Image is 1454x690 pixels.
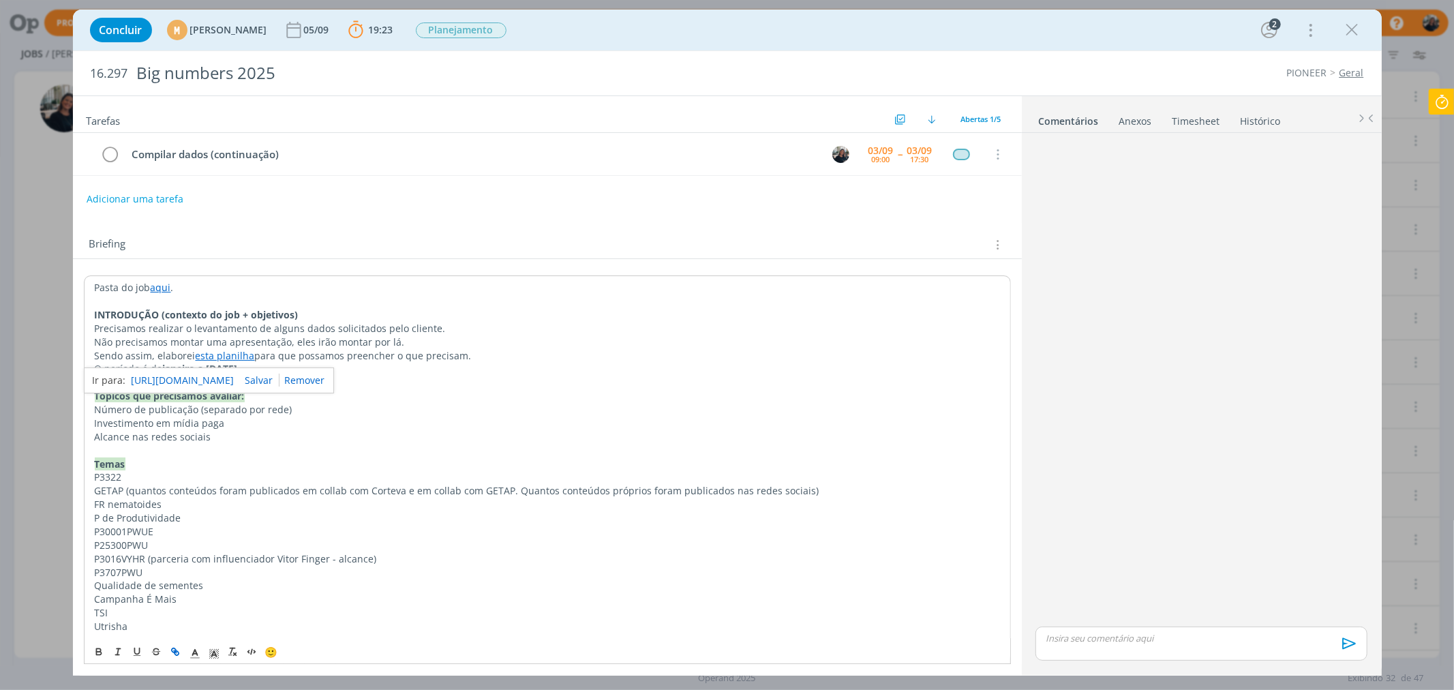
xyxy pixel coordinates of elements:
[304,25,332,35] div: 05/09
[95,362,1000,376] p: O período é de .
[132,372,234,389] a: [URL][DOMAIN_NAME]
[73,10,1382,676] div: dialog
[1258,19,1280,41] button: 2
[415,22,507,39] button: Planejamento
[907,146,933,155] div: 03/09
[95,389,245,402] strong: Tópicos que precisamos avaliar:
[95,417,1000,430] p: Investimento em mídia paga
[185,644,205,660] span: Cor do Texto
[131,57,828,90] div: Big numbers 2025
[95,281,1000,295] p: Pasta do job .
[90,18,152,42] button: Concluir
[1240,108,1282,128] a: Histórico
[1119,115,1152,128] div: Anexos
[832,146,849,163] img: M
[95,470,1000,484] p: P3322
[345,19,397,41] button: 19:23
[95,484,1000,498] p: GETAP (quantos conteúdos foram publicados em collab com Corteva e em collab com GETAP. Quantos co...
[95,552,1000,566] p: P3016VYHR (parceria com influenciador Vitor Finger - alcance)
[416,22,506,38] span: Planejamento
[369,23,393,36] span: 19:23
[95,308,299,321] strong: INTRODUÇÃO (contexto do job + objetivos)
[126,146,820,163] div: Compilar dados (continuação)
[190,25,267,35] span: [PERSON_NAME]
[961,114,1001,124] span: Abertas 1/5
[831,144,851,164] button: M
[95,579,1000,592] p: Qualidade de sementes
[91,66,128,81] span: 16.297
[95,457,125,470] strong: Temas
[911,155,929,163] div: 17:30
[167,20,267,40] button: M[PERSON_NAME]
[928,115,936,123] img: arrow-down.svg
[205,644,224,660] span: Cor de Fundo
[872,155,890,163] div: 09:00
[100,25,142,35] span: Concluir
[95,511,1000,525] p: P de Produtividade
[95,498,1000,511] p: FR nematoides
[95,566,1000,580] p: P3707PWU
[196,349,255,362] a: esta planilha
[95,335,1000,349] p: Não precisamos montar uma apresentação, eles irão montar por lá.
[262,644,281,660] button: 🙂
[95,322,1000,335] p: Precisamos realizar o levantamento de alguns dados solicitados pelo cliente.
[95,620,1000,633] p: Utrisha
[87,111,121,127] span: Tarefas
[1172,108,1221,128] a: Timesheet
[1038,108,1100,128] a: Comentários
[151,281,171,294] a: aqui
[265,645,278,659] span: 🙂
[95,592,1000,606] p: Campanha É Mais
[95,349,1000,363] p: Sendo assim, elaborei para que possamos preencher o que precisam.
[1339,66,1364,79] a: Geral
[95,606,1000,620] p: TSI
[163,362,238,375] strong: janeiro a [DATE]
[95,539,1000,552] p: P25300PWU
[86,187,184,211] button: Adicionar uma tarefa
[868,146,894,155] div: 03/09
[95,430,1000,444] p: Alcance nas redes sociais
[89,236,126,254] span: Briefing
[95,525,1000,539] p: P30001PWUE
[1269,18,1281,30] div: 2
[898,149,903,159] span: --
[1287,66,1327,79] a: PIONEER
[167,20,187,40] div: M
[95,403,1000,417] p: Número de publicação (separado por rede)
